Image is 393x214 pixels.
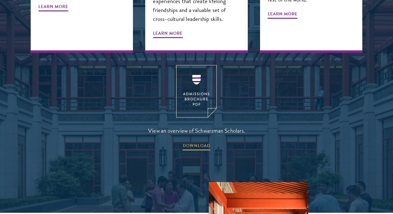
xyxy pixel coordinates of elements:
span: Learn More [38,3,68,12]
span: Learn More [268,10,298,20]
span: DOWNLOAD [183,142,210,151]
span: Learn More [153,29,183,39]
span: View an overview of Schwarzman Scholars. [148,126,245,136]
a: View an overview of Schwarzman Scholars. DOWNLOAD [148,65,245,151]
